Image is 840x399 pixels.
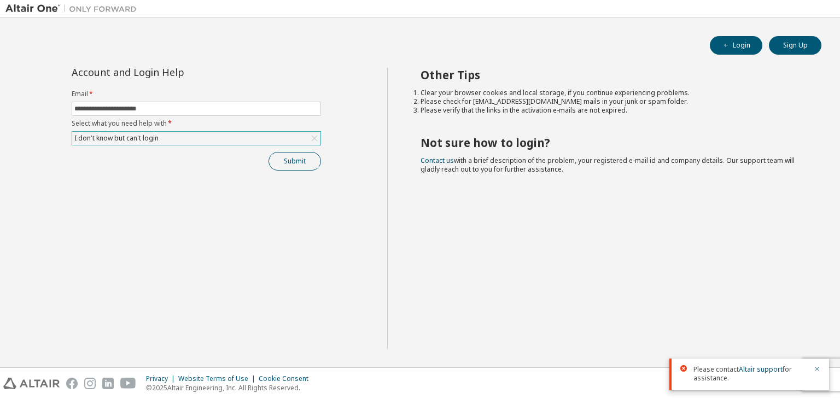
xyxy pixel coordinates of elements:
[66,378,78,389] img: facebook.svg
[259,374,315,383] div: Cookie Consent
[421,106,802,115] li: Please verify that the links in the activation e-mails are not expired.
[72,68,271,77] div: Account and Login Help
[421,156,795,174] span: with a brief description of the problem, your registered e-mail id and company details. Our suppo...
[421,136,802,150] h2: Not sure how to login?
[72,119,321,128] label: Select what you need help with
[269,152,321,171] button: Submit
[710,36,762,55] button: Login
[73,132,160,144] div: I don't know but can't login
[421,89,802,97] li: Clear your browser cookies and local storage, if you continue experiencing problems.
[421,68,802,82] h2: Other Tips
[146,383,315,392] p: © 2025 Altair Engineering, Inc. All Rights Reserved.
[5,3,142,14] img: Altair One
[146,374,178,383] div: Privacy
[769,36,821,55] button: Sign Up
[178,374,259,383] div: Website Terms of Use
[739,365,783,374] a: Altair support
[72,132,320,145] div: I don't know but can't login
[84,378,96,389] img: instagram.svg
[120,378,136,389] img: youtube.svg
[421,97,802,106] li: Please check for [EMAIL_ADDRESS][DOMAIN_NAME] mails in your junk or spam folder.
[693,365,807,383] span: Please contact for assistance.
[3,378,60,389] img: altair_logo.svg
[102,378,114,389] img: linkedin.svg
[72,90,321,98] label: Email
[421,156,454,165] a: Contact us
